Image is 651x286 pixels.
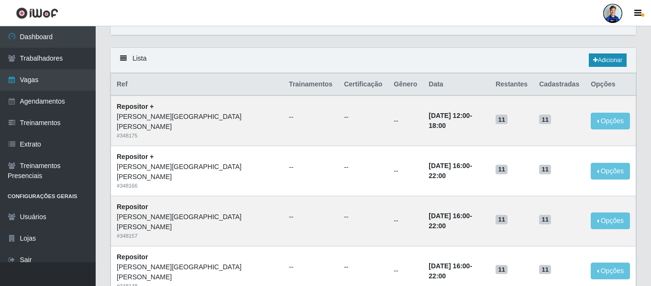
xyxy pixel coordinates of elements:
time: [DATE] 16:00 [429,162,470,169]
div: # 348175 [117,132,277,140]
td: -- [388,146,423,196]
ul: -- [344,212,382,222]
time: [DATE] 16:00 [429,212,470,220]
strong: - [429,212,472,230]
time: 22:00 [429,172,446,180]
div: [PERSON_NAME][GEOGRAPHIC_DATA][PERSON_NAME] [117,262,277,282]
button: Opções [591,163,630,180]
time: 22:00 [429,272,446,280]
th: Cadastradas [533,74,585,96]
span: 11 [539,115,551,124]
a: Adicionar [589,53,627,67]
ul: -- [289,262,332,272]
th: Ref [111,74,284,96]
span: 11 [496,215,508,224]
th: Certificação [338,74,388,96]
ul: -- [344,112,382,122]
div: # 348157 [117,232,277,240]
span: 11 [539,165,551,174]
div: Lista [110,48,636,73]
th: Trainamentos [283,74,338,96]
th: Opções [585,74,636,96]
time: [DATE] 12:00 [429,112,470,119]
span: 11 [539,215,551,224]
td: -- [388,196,423,246]
th: Data [423,74,490,96]
div: [PERSON_NAME][GEOGRAPHIC_DATA][PERSON_NAME] [117,162,277,182]
th: Gênero [388,74,423,96]
time: [DATE] 16:00 [429,262,470,270]
button: Opções [591,113,630,129]
button: Opções [591,212,630,229]
span: 11 [496,115,508,124]
strong: - [429,162,472,180]
ul: -- [289,112,332,122]
th: Restantes [490,74,533,96]
span: 11 [496,165,508,174]
ul: -- [289,162,332,172]
strong: Repositor [117,253,148,261]
ul: -- [344,262,382,272]
ul: -- [289,212,332,222]
div: # 348166 [117,182,277,190]
strong: Repositor [117,203,148,211]
time: 22:00 [429,222,446,230]
span: 11 [496,265,508,275]
div: [PERSON_NAME][GEOGRAPHIC_DATA][PERSON_NAME] [117,112,277,132]
strong: Repositor + [117,103,154,110]
ul: -- [344,162,382,172]
div: [PERSON_NAME][GEOGRAPHIC_DATA][PERSON_NAME] [117,212,277,232]
time: 18:00 [429,122,446,129]
strong: - [429,262,472,280]
td: -- [388,95,423,146]
img: CoreUI Logo [16,7,58,19]
strong: Repositor + [117,153,154,160]
span: 11 [539,265,551,275]
strong: - [429,112,472,129]
button: Opções [591,263,630,279]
